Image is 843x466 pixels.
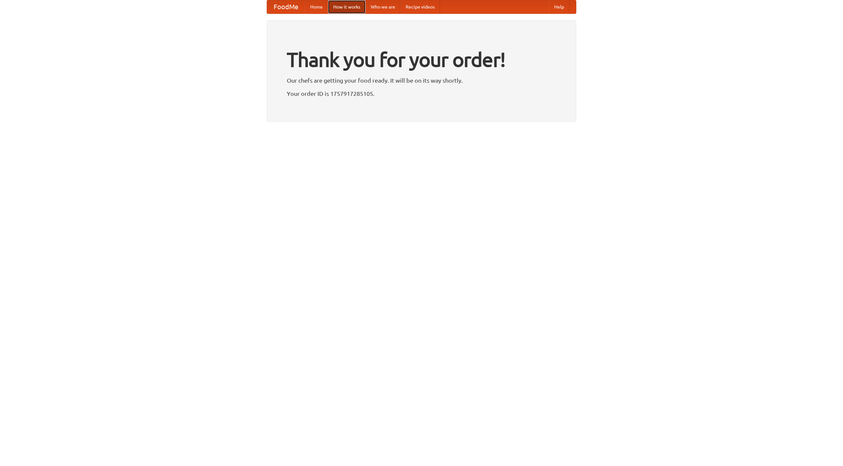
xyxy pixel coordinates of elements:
[366,0,400,14] a: Who we are
[287,89,556,98] p: Your order ID is 1757917285105.
[267,0,305,14] a: FoodMe
[328,0,366,14] a: How it works
[305,0,328,14] a: Home
[287,75,556,85] p: Our chefs are getting your food ready. It will be on its way shortly.
[400,0,440,14] a: Recipe videos
[287,44,556,75] h1: Thank you for your order!
[549,0,569,14] a: Help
